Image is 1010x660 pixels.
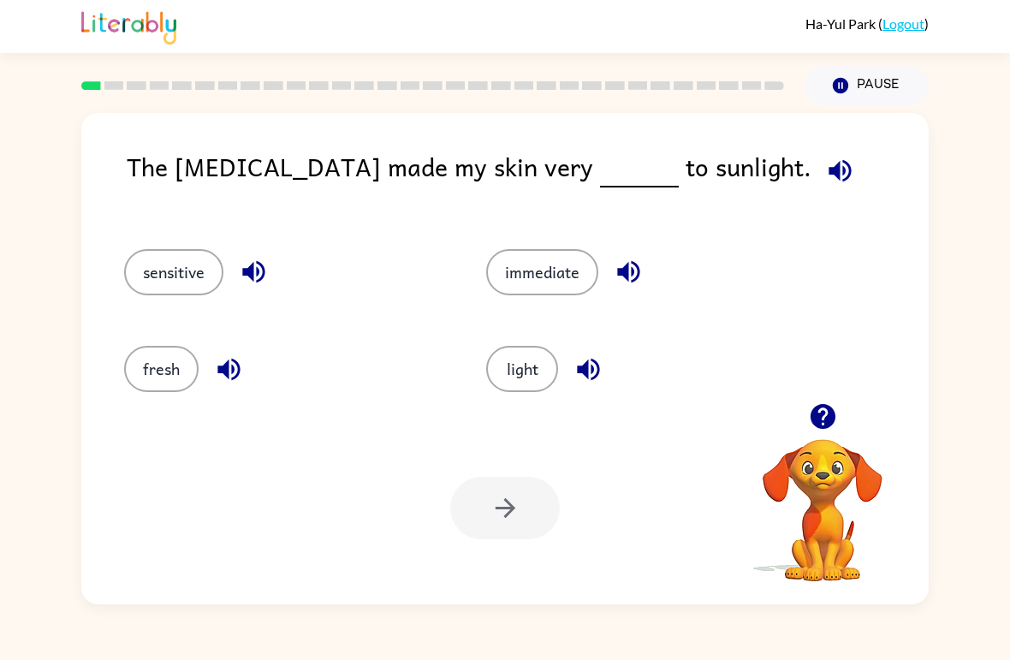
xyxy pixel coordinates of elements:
button: Pause [805,66,929,105]
span: Ha-Yul Park [805,15,878,32]
video: Your browser must support playing .mp4 files to use Literably. Please try using another browser. [737,413,908,584]
button: fresh [124,346,199,392]
div: ( ) [805,15,929,32]
button: sensitive [124,249,223,295]
img: Literably [81,7,176,45]
button: immediate [486,249,598,295]
div: The [MEDICAL_DATA] made my skin very to sunlight. [127,147,929,215]
a: Logout [882,15,924,32]
button: light [486,346,558,392]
